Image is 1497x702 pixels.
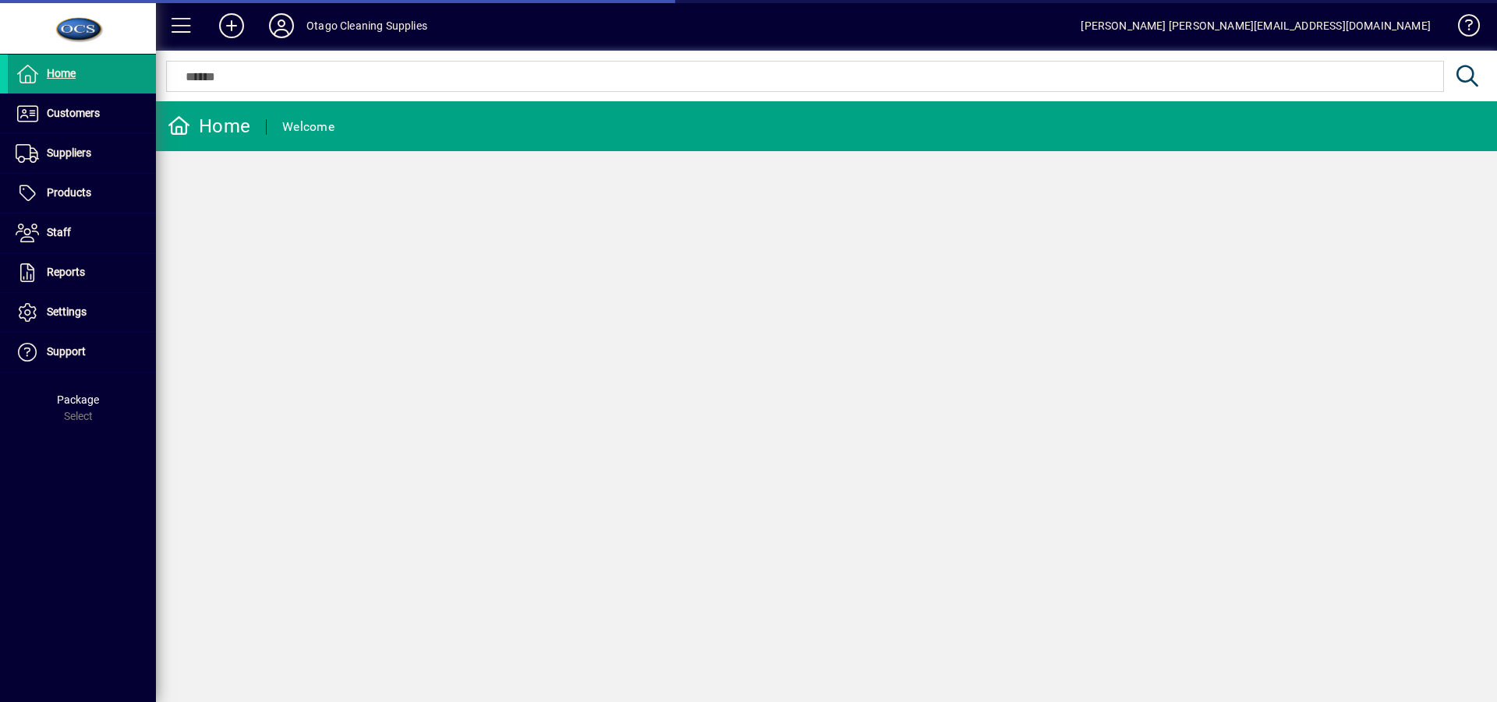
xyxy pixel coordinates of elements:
button: Profile [257,12,306,40]
div: Home [168,114,250,139]
a: Support [8,333,156,372]
span: Reports [47,266,85,278]
a: Reports [8,253,156,292]
span: Customers [47,107,100,119]
span: Suppliers [47,146,91,159]
a: Knowledge Base [1446,3,1478,54]
div: Otago Cleaning Supplies [306,13,427,38]
span: Settings [47,305,87,318]
span: Staff [47,226,71,238]
span: Home [47,67,76,79]
a: Customers [8,94,156,133]
a: Settings [8,293,156,332]
button: Add [207,12,257,40]
a: Staff [8,213,156,252]
a: Products [8,174,156,213]
div: [PERSON_NAME] [PERSON_NAME][EMAIL_ADDRESS][DOMAIN_NAME] [1081,13,1431,38]
span: Products [47,186,91,199]
a: Suppliers [8,134,156,173]
span: Support [47,345,86,358]
div: Welcome [282,115,334,139]
span: Package [57,393,99,406]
